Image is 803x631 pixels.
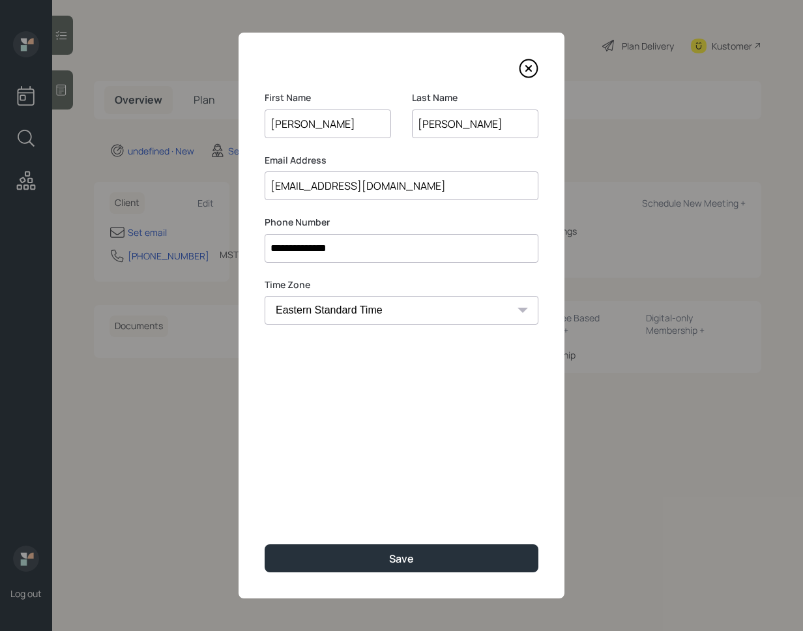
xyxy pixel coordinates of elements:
[265,91,391,104] label: First Name
[265,544,538,572] button: Save
[389,551,414,566] div: Save
[265,278,538,291] label: Time Zone
[412,91,538,104] label: Last Name
[265,154,538,167] label: Email Address
[265,216,538,229] label: Phone Number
